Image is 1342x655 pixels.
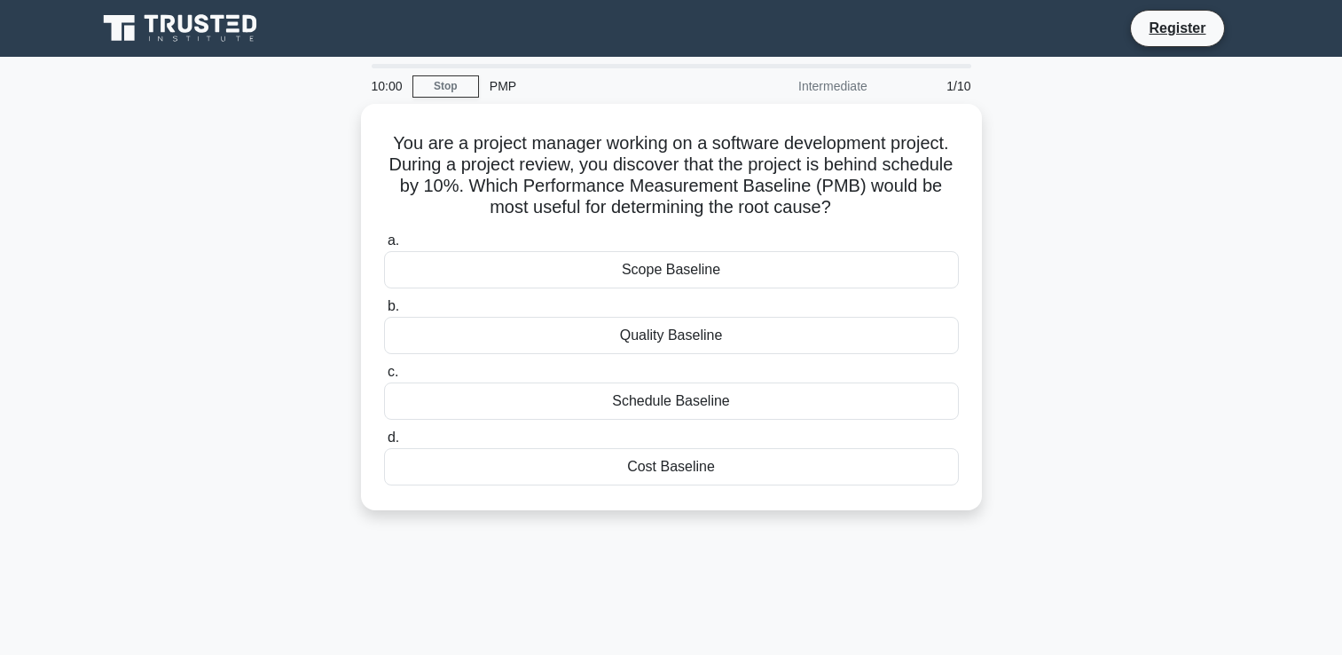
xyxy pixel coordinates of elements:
h5: You are a project manager working on a software development project. During a project review, you... [382,132,961,219]
div: Quality Baseline [384,317,959,354]
span: a. [388,233,399,248]
span: b. [388,298,399,313]
div: 1/10 [878,68,982,104]
span: c. [388,364,398,379]
div: Scope Baseline [384,251,959,288]
div: Intermediate [723,68,878,104]
div: 10:00 [361,68,412,104]
div: PMP [479,68,723,104]
a: Register [1138,17,1216,39]
span: d. [388,430,399,445]
div: Schedule Baseline [384,383,959,420]
a: Stop [412,75,479,98]
div: Cost Baseline [384,448,959,485]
